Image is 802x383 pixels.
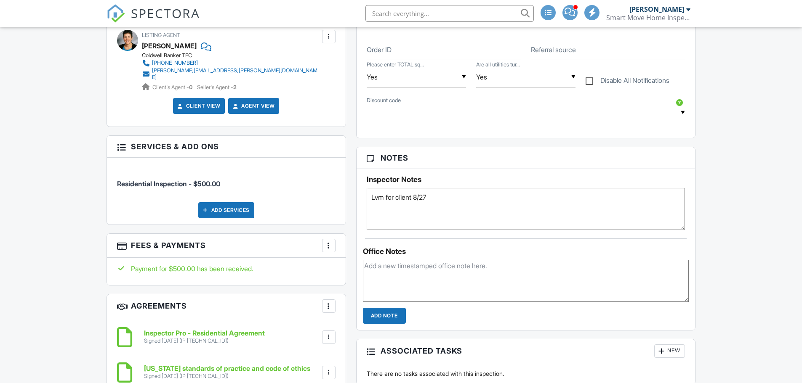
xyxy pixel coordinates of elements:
input: Add Note [363,308,406,324]
label: Discount code [367,97,401,104]
div: [PERSON_NAME] [629,5,684,13]
a: [PERSON_NAME][EMAIL_ADDRESS][PERSON_NAME][DOMAIN_NAME] [142,67,320,81]
strong: 0 [189,84,192,90]
a: [PHONE_NUMBER] [142,59,320,67]
span: SPECTORA [131,4,200,22]
label: Please enter TOTAL square feet for accurate pricing [367,61,424,69]
h3: Agreements [107,294,346,318]
img: The Best Home Inspection Software - Spectora [107,4,125,23]
label: Are all utilities turned on? [476,61,520,69]
h5: Inspector Notes [367,175,685,184]
div: Signed [DATE] (IP [TECHNICAL_ID]) [144,373,310,380]
div: Signed [DATE] (IP [TECHNICAL_ID]) [144,338,265,344]
span: Seller's Agent - [197,84,237,90]
div: [PHONE_NUMBER] [152,60,198,66]
strong: 2 [233,84,237,90]
a: Client View [176,102,221,110]
textarea: Lvm for client 8/27 [367,188,685,230]
div: New [654,344,685,358]
div: [PERSON_NAME][EMAIL_ADDRESS][PERSON_NAME][DOMAIN_NAME] [152,67,320,81]
a: Inspector Pro - Residential Agreement Signed [DATE] (IP [TECHNICAL_ID]) [144,330,265,344]
div: Add Services [198,202,254,218]
label: Order ID [367,45,392,54]
span: Residential Inspection - $500.00 [117,180,220,188]
div: Smart Move Home Inspections, LLC LHI#11201 [606,13,690,22]
label: Referral source [531,45,576,54]
h3: Notes [357,147,695,169]
label: Disable All Notifications [586,77,669,87]
h3: Fees & Payments [107,234,346,258]
span: Client's Agent - [152,84,194,90]
span: Associated Tasks [381,345,462,357]
div: Payment for $500.00 has been received. [117,264,336,273]
a: [US_STATE] standards of practice and code of ethics Signed [DATE] (IP [TECHNICAL_ID]) [144,365,310,380]
div: Office Notes [363,247,689,256]
a: SPECTORA [107,11,200,29]
li: Service: Residential Inspection [117,164,336,195]
span: Listing Agent [142,32,180,38]
h6: Inspector Pro - Residential Agreement [144,330,265,337]
div: Coldwell Banker TEC [142,52,327,59]
input: Search everything... [365,5,534,22]
h3: Services & Add ons [107,136,346,158]
a: Agent View [231,102,274,110]
div: There are no tasks associated with this inspection. [362,370,690,378]
h6: [US_STATE] standards of practice and code of ethics [144,365,310,372]
a: [PERSON_NAME] [142,40,197,52]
